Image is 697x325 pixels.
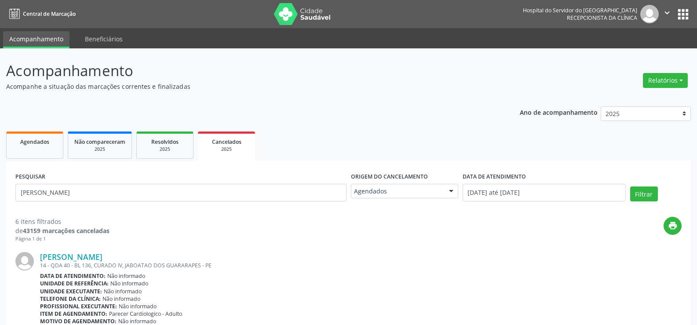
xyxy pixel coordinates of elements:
div: 14 - QDA 40 - BL 136, CURADO IV, JABOATAO DOS GUARARAPES - PE [40,262,682,269]
input: Nome, código do beneficiário ou CPF [15,184,347,201]
div: 6 itens filtrados [15,217,109,226]
a: Beneficiários [79,31,129,47]
button: Filtrar [630,186,658,201]
span: Parecer Cardiologico - Adulto [109,310,182,318]
button:  [659,5,675,23]
img: img [15,252,34,270]
span: Resolvidos [151,138,179,146]
div: 2025 [204,146,249,153]
button: apps [675,7,691,22]
a: Central de Marcação [6,7,76,21]
span: Não informado [110,280,148,287]
div: Página 1 de 1 [15,235,109,243]
b: Item de agendamento: [40,310,107,318]
a: Acompanhamento [3,31,69,48]
p: Ano de acompanhamento [520,106,598,117]
div: Hospital do Servidor do [GEOGRAPHIC_DATA] [523,7,637,14]
input: Selecione um intervalo [463,184,626,201]
img: img [640,5,659,23]
b: Telefone da clínica: [40,295,101,303]
span: Agendados [354,187,440,196]
span: Não informado [119,303,157,310]
b: Motivo de agendamento: [40,318,117,325]
b: Data de atendimento: [40,272,106,280]
label: Origem do cancelamento [351,170,428,184]
span: Não informado [102,295,140,303]
b: Profissional executante: [40,303,117,310]
span: Cancelados [212,138,241,146]
span: Não informado [107,272,145,280]
button: print [664,217,682,235]
span: Central de Marcação [23,10,76,18]
p: Acompanhamento [6,60,485,82]
button: Relatórios [643,73,688,88]
div: 2025 [143,146,187,153]
strong: 43159 marcações canceladas [23,226,109,235]
i: print [668,221,678,230]
span: Não informado [104,288,142,295]
i:  [662,8,672,18]
b: Unidade de referência: [40,280,109,287]
span: Não informado [118,318,156,325]
b: Unidade executante: [40,288,102,295]
a: [PERSON_NAME] [40,252,102,262]
label: DATA DE ATENDIMENTO [463,170,526,184]
span: Recepcionista da clínica [567,14,637,22]
p: Acompanhe a situação das marcações correntes e finalizadas [6,82,485,91]
span: Não compareceram [74,138,125,146]
div: 2025 [74,146,125,153]
label: PESQUISAR [15,170,45,184]
div: de [15,226,109,235]
span: Agendados [20,138,49,146]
